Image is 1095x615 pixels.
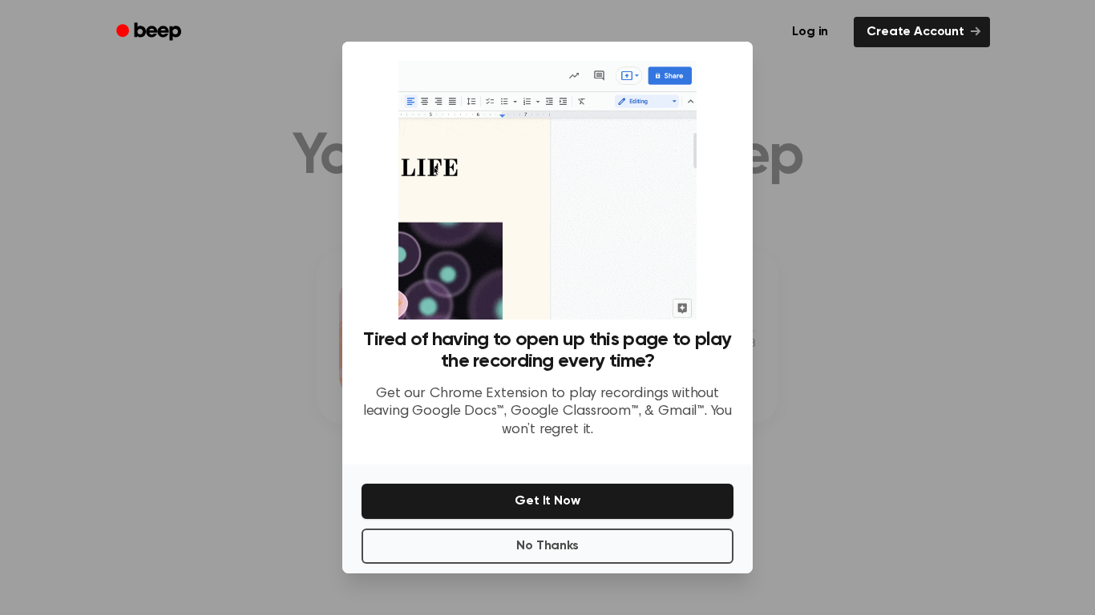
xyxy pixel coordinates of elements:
[362,529,733,564] button: No Thanks
[105,17,196,48] a: Beep
[362,484,733,519] button: Get It Now
[776,14,844,50] a: Log in
[398,61,696,320] img: Beep extension in action
[362,329,733,372] h3: Tired of having to open up this page to play the recording every time?
[362,385,733,440] p: Get our Chrome Extension to play recordings without leaving Google Docs™, Google Classroom™, & Gm...
[854,17,990,47] a: Create Account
